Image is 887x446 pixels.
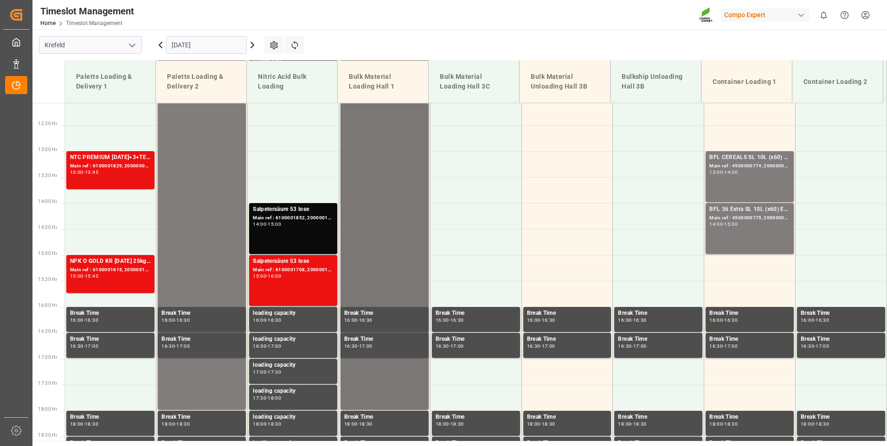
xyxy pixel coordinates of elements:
div: Break Time [801,413,881,422]
input: DD-MM-YYYY [166,36,247,54]
div: - [814,344,816,348]
div: 16:00 [527,318,540,322]
div: - [723,222,724,226]
div: 18:00 [436,422,449,426]
div: 17:00 [724,344,738,348]
div: Bulk Material Loading Hall 3C [436,68,512,95]
div: 16:00 [268,274,281,278]
div: 16:30 [618,344,631,348]
div: - [84,344,85,348]
div: 16:30 [176,318,190,322]
div: 18:00 [268,396,281,400]
div: Salpetersäure 53 lose [253,205,334,214]
div: loading capacity [253,387,334,396]
span: 13:30 Hr [38,173,57,178]
span: 17:00 Hr [38,355,57,360]
div: 17:30 [253,396,266,400]
div: 18:30 [724,422,738,426]
div: Main ref : 4500000775, 2000000604 [709,214,790,222]
div: Break Time [161,309,242,318]
div: Break Time [527,335,608,344]
input: Type to search/select [39,36,142,54]
div: Break Time [436,309,516,318]
div: - [723,344,724,348]
span: 16:30 Hr [38,329,57,334]
div: 16:00 [70,318,84,322]
div: 17:00 [450,344,464,348]
div: - [540,318,541,322]
div: 13:00 [70,170,84,174]
div: Container Loading 2 [800,73,875,90]
div: 16:30 [450,318,464,322]
span: 15:30 Hr [38,277,57,282]
div: 17:30 [268,370,281,374]
div: Break Time [709,413,790,422]
span: 18:30 Hr [38,433,57,438]
div: - [84,274,85,278]
span: 13:00 Hr [38,147,57,152]
div: 17:00 [253,370,266,374]
div: 16:00 [436,318,449,322]
div: - [723,422,724,426]
div: 18:30 [359,422,373,426]
div: 16:00 [709,318,723,322]
div: Salpetersäure 53 lose [253,257,334,266]
span: 15:00 Hr [38,251,57,256]
div: Break Time [70,413,151,422]
span: 18:00 Hr [38,407,57,412]
div: Break Time [344,309,425,318]
div: Break Time [709,335,790,344]
div: 18:00 [618,422,631,426]
span: 17:30 Hr [38,381,57,386]
div: 16:30 [253,344,266,348]
span: 14:30 Hr [38,225,57,230]
div: 16:30 [542,318,555,322]
div: Compo Expert [720,8,810,22]
div: - [266,396,268,400]
span: 16:00 Hr [38,303,57,308]
a: Home [40,20,56,26]
div: NPK O GOLD KR [DATE] 25kg (x60) IT [70,257,151,266]
div: - [540,344,541,348]
div: Main ref : 6100001829, 2000000813 [70,162,151,170]
div: - [84,422,85,426]
div: 16:30 [268,318,281,322]
div: 16:30 [85,318,98,322]
div: 18:30 [633,422,647,426]
div: Break Time [618,413,699,422]
div: Main ref : 4500000774, 2000000604 [709,162,790,170]
div: - [631,344,633,348]
div: 18:00 [161,422,175,426]
div: - [266,274,268,278]
div: - [175,344,176,348]
div: Break Time [801,309,881,318]
div: - [814,422,816,426]
div: Break Time [436,413,516,422]
div: - [266,222,268,226]
div: 16:30 [724,318,738,322]
span: 14:00 Hr [38,199,57,204]
div: Container Loading 1 [709,73,784,90]
div: 17:00 [542,344,555,348]
div: 13:00 [709,170,723,174]
div: Break Time [161,335,242,344]
div: - [266,422,268,426]
div: 15:00 [253,274,266,278]
div: - [631,318,633,322]
div: - [449,344,450,348]
div: 17:00 [359,344,373,348]
div: Break Time [161,413,242,422]
div: 18:00 [527,422,540,426]
div: Break Time [801,335,881,344]
div: - [266,370,268,374]
div: 17:00 [816,344,829,348]
div: - [84,170,85,174]
div: 18:30 [176,422,190,426]
div: 18:30 [816,422,829,426]
div: 15:45 [85,274,98,278]
div: - [358,344,359,348]
div: BFL CEREALS SL 10L (x60) TR (KRE) MTO [709,153,790,162]
div: Break Time [527,413,608,422]
span: 12:30 Hr [38,121,57,126]
div: 16:30 [70,344,84,348]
